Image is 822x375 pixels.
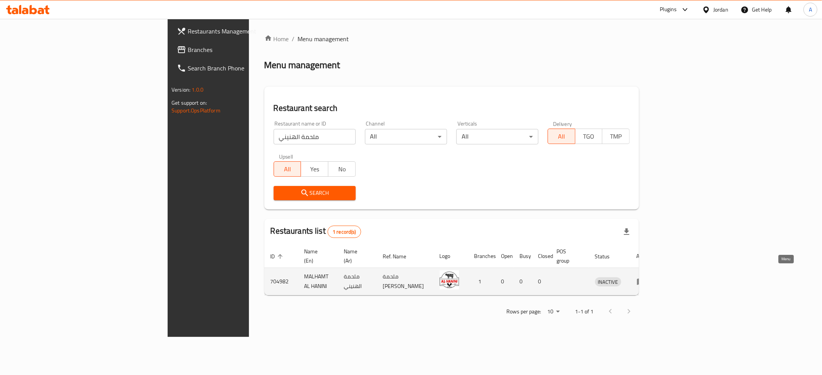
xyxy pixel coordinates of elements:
[595,278,621,286] span: INACTIVE
[456,129,538,144] div: All
[617,223,636,241] div: Export file
[809,5,812,14] span: A
[271,225,361,238] h2: Restaurants list
[383,252,417,261] span: Ref. Name
[328,228,361,236] span: 1 record(s)
[605,131,627,142] span: TMP
[468,268,495,295] td: 1
[171,85,190,95] span: Version:
[578,131,600,142] span: TGO
[557,247,580,265] span: POS group
[171,22,305,40] a: Restaurants Management
[277,164,298,175] span: All
[495,268,514,295] td: 0
[468,244,495,268] th: Branches
[553,121,572,126] label: Delivery
[328,161,356,177] button: No
[171,40,305,59] a: Branches
[274,161,301,177] button: All
[264,34,639,44] nav: breadcrumb
[660,5,677,14] div: Plugins
[274,186,356,200] button: Search
[264,59,340,71] h2: Menu management
[304,164,325,175] span: Yes
[192,85,203,95] span: 1.0.0
[713,5,728,14] div: Jordan
[188,27,299,36] span: Restaurants Management
[365,129,447,144] div: All
[298,268,338,295] td: MALHAMT AL HANINI
[338,268,377,295] td: ملحمة الهنيني
[331,164,353,175] span: No
[575,129,603,144] button: TGO
[440,270,459,290] img: MALHAMT AL HANINI
[171,98,207,108] span: Get support on:
[544,306,563,318] div: Rows per page:
[274,129,356,144] input: Search for restaurant name or ID..
[514,268,532,295] td: 0
[271,252,285,261] span: ID
[595,277,621,286] div: INACTIVE
[548,129,575,144] button: All
[495,244,514,268] th: Open
[602,129,630,144] button: TMP
[506,307,541,316] p: Rows per page:
[304,247,329,265] span: Name (En)
[595,252,620,261] span: Status
[532,244,551,268] th: Closed
[264,244,657,295] table: enhanced table
[328,226,361,238] div: Total records count
[630,244,657,268] th: Action
[188,64,299,73] span: Search Branch Phone
[377,268,434,295] td: ملحمة [PERSON_NAME]
[551,131,572,142] span: All
[279,154,293,159] label: Upsell
[274,102,630,114] h2: Restaurant search
[171,59,305,77] a: Search Branch Phone
[344,247,368,265] span: Name (Ar)
[188,45,299,54] span: Branches
[280,188,350,198] span: Search
[532,268,551,295] td: 0
[298,34,349,44] span: Menu management
[575,307,593,316] p: 1-1 of 1
[514,244,532,268] th: Busy
[301,161,328,177] button: Yes
[434,244,468,268] th: Logo
[171,105,220,116] a: Support.OpsPlatform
